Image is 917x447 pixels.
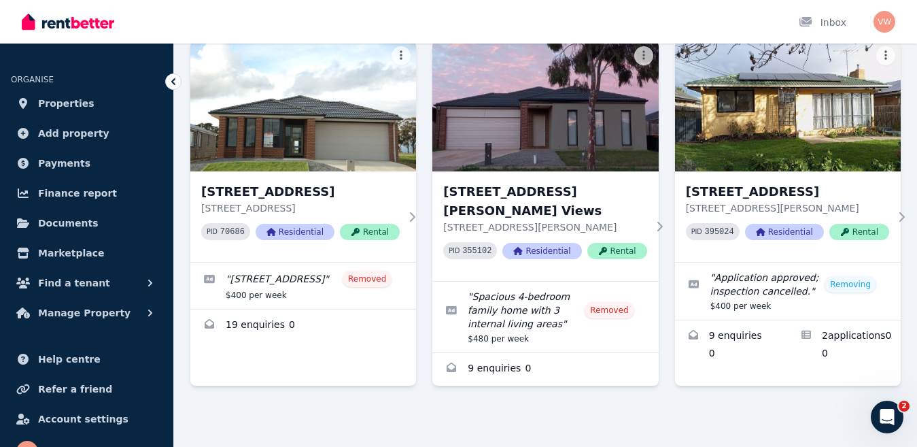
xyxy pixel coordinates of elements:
[38,245,104,261] span: Marketplace
[432,353,658,386] a: Enquiries for 58 Corbet St, Weir Views
[432,282,658,352] a: Edit listing: Spacious 4-bedroom family home with 3 internal living areas
[432,41,658,281] a: 58 Corbet St, Weir Views[STREET_ADDRESS][PERSON_NAME] Views[STREET_ADDRESS][PERSON_NAME]PID 35510...
[873,11,895,33] img: Vincent Wang
[871,401,903,433] iframe: Intercom live chat
[675,320,788,371] a: Enquiries for 181 Centenary Ave, Melton
[675,263,901,320] a: Edit listing: Application approved; inspection cancelled.
[38,351,101,367] span: Help centre
[705,227,734,237] code: 395024
[899,401,910,412] span: 2
[462,246,491,256] code: 355102
[256,224,334,240] span: Residential
[201,182,400,201] h3: [STREET_ADDRESS]
[38,305,131,321] span: Manage Property
[190,310,416,342] a: Enquiries for 18 Clydesdale Drive, Bonshaw
[11,180,162,207] a: Finance report
[686,182,889,201] h3: [STREET_ADDRESS]
[432,41,658,171] img: 58 Corbet St, Weir Views
[201,201,400,215] p: [STREET_ADDRESS]
[38,275,110,291] span: Find a tenant
[443,220,646,234] p: [STREET_ADDRESS][PERSON_NAME]
[22,12,114,32] img: RentBetter
[11,150,162,177] a: Payments
[686,201,889,215] p: [STREET_ADDRESS][PERSON_NAME]
[788,320,901,371] a: Applications for 181 Centenary Ave, Melton
[799,16,846,29] div: Inbox
[11,75,54,84] span: ORGANISE
[392,46,411,65] button: More options
[190,41,416,171] img: 18 Clydesdale Drive, Bonshaw
[11,239,162,267] a: Marketplace
[745,224,824,240] span: Residential
[220,227,245,237] code: 70686
[11,346,162,373] a: Help centre
[190,263,416,309] a: Edit listing: 18 Clydesdale Drive
[38,125,109,142] span: Add property
[38,155,90,171] span: Payments
[876,46,895,65] button: More options
[691,228,702,235] small: PID
[11,210,162,237] a: Documents
[449,247,460,254] small: PID
[443,182,646,220] h3: [STREET_ADDRESS][PERSON_NAME] Views
[11,120,162,147] a: Add property
[675,41,901,262] a: 181 Centenary Ave, Melton[STREET_ADDRESS][STREET_ADDRESS][PERSON_NAME]PID 395024ResidentialRental
[38,411,128,427] span: Account settings
[829,224,889,240] span: Rental
[11,376,162,403] a: Refer a friend
[11,405,162,433] a: Account settings
[340,224,400,240] span: Rental
[11,269,162,297] button: Find a tenant
[190,41,416,262] a: 18 Clydesdale Drive, Bonshaw[STREET_ADDRESS][STREET_ADDRESS]PID 70686ResidentialRental
[11,299,162,327] button: Manage Property
[38,185,117,201] span: Finance report
[38,95,94,112] span: Properties
[634,46,653,65] button: More options
[675,41,901,171] img: 181 Centenary Ave, Melton
[207,228,218,235] small: PID
[502,243,581,259] span: Residential
[587,243,647,259] span: Rental
[38,381,112,397] span: Refer a friend
[38,215,99,231] span: Documents
[11,90,162,117] a: Properties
